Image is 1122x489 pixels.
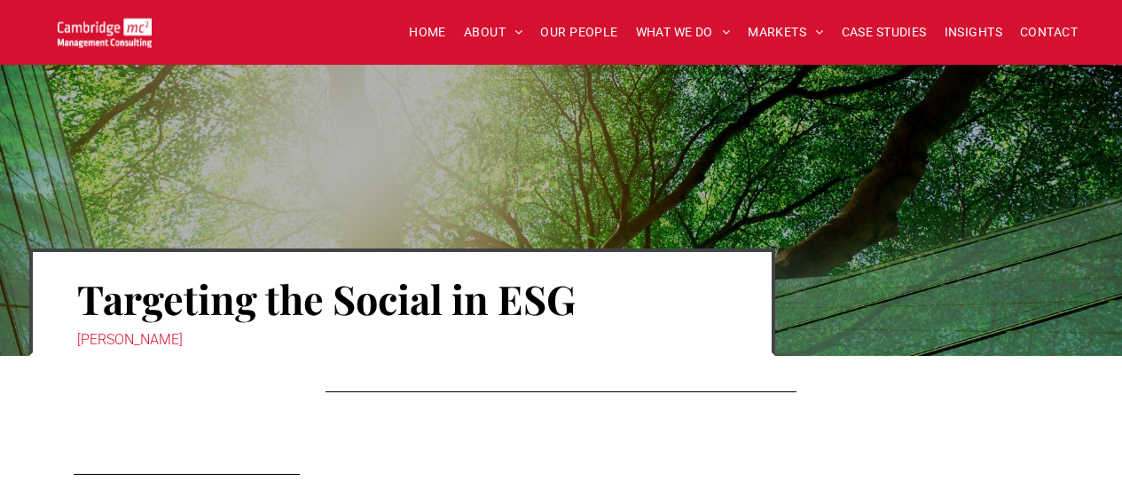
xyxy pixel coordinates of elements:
[1011,19,1087,46] a: CONTACT
[58,18,152,47] img: Go to Homepage
[531,19,626,46] a: OUR PEOPLE
[936,19,1011,46] a: INSIGHTS
[77,327,727,352] div: [PERSON_NAME]
[58,20,152,39] a: Your Business Transformed | Cambridge Management Consulting
[77,277,727,320] h1: Targeting the Social in ESG
[627,19,740,46] a: WHAT WE DO
[739,19,832,46] a: MARKETS
[455,19,532,46] a: ABOUT
[400,19,455,46] a: HOME
[833,19,936,46] a: CASE STUDIES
